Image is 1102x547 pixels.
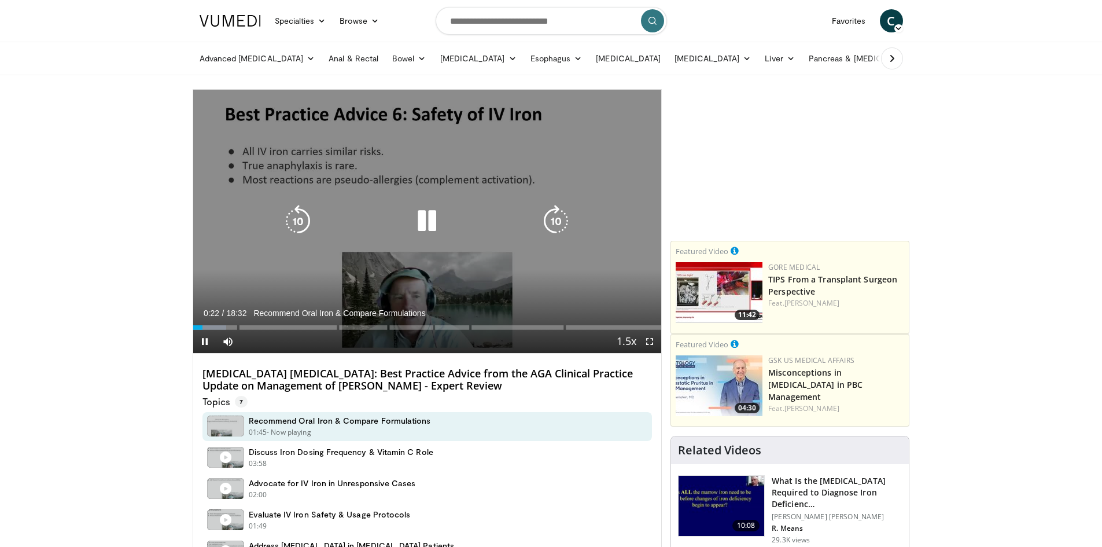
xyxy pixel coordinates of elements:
input: Search topics, interventions [436,7,667,35]
img: VuMedi Logo [200,15,261,27]
button: Playback Rate [615,330,638,353]
a: TIPS From a Transplant Surgeon Perspective [768,274,897,297]
small: Featured Video [676,339,728,350]
p: - Now playing [267,427,311,438]
a: GSK US Medical Affairs [768,355,854,365]
h4: Recommend Oral Iron & Compare Formulations [249,416,431,426]
span: 18:32 [226,309,246,318]
a: Favorites [825,9,873,32]
p: R. Means [772,524,902,533]
img: 15adaf35-b496-4260-9f93-ea8e29d3ece7.150x105_q85_crop-smart_upscale.jpg [679,476,764,536]
a: [PERSON_NAME] [784,403,839,413]
a: 04:30 [676,355,762,416]
div: Feat. [768,298,904,309]
p: 01:49 [249,521,267,531]
a: [MEDICAL_DATA] [433,47,524,70]
p: [PERSON_NAME] [PERSON_NAME] [772,512,902,522]
h4: [MEDICAL_DATA] [MEDICAL_DATA]: Best Practice Advice from the AGA Clinical Practice Update on Mana... [202,368,653,392]
p: Topics [202,396,248,408]
h4: Related Videos [678,443,761,457]
p: 03:58 [249,458,267,469]
p: 02:00 [249,490,267,500]
a: Anal & Rectal [322,47,385,70]
span: Recommend Oral Iron & Compare Formulations [253,308,425,318]
a: C [880,9,903,32]
h4: Advocate for IV Iron in Unresponsive Cases [249,478,416,489]
a: Advanced [MEDICAL_DATA] [193,47,322,70]
a: Esophagus [524,47,589,70]
a: Liver [758,47,801,70]
a: [MEDICAL_DATA] [589,47,668,70]
span: 10:08 [732,520,760,531]
a: Browse [333,9,386,32]
h4: Discuss Iron Dosing Frequency & Vitamin C Role [249,447,433,457]
a: [PERSON_NAME] [784,298,839,308]
a: 11:42 [676,262,762,323]
span: 7 [235,396,248,408]
span: 04:30 [735,403,760,413]
span: 11:42 [735,310,760,320]
h4: Evaluate IV Iron Safety & Usage Protocols [249,509,411,520]
button: Mute [216,330,239,353]
a: 10:08 What Is the [MEDICAL_DATA] Required to Diagnose Iron Deficienc… [PERSON_NAME] [PERSON_NAME]... [678,475,902,545]
p: 01:45 [249,427,267,438]
button: Fullscreen [638,330,661,353]
a: Specialties [268,9,333,32]
video-js: Video Player [193,90,662,354]
a: [MEDICAL_DATA] [668,47,758,70]
img: aa8aa058-1558-4842-8c0c-0d4d7a40e65d.jpg.150x105_q85_crop-smart_upscale.jpg [676,355,762,416]
div: Feat. [768,403,904,414]
h3: What Is the [MEDICAL_DATA] Required to Diagnose Iron Deficienc… [772,475,902,510]
iframe: Advertisement [703,89,877,234]
small: Featured Video [676,246,728,256]
a: Bowel [385,47,433,70]
a: Pancreas & [MEDICAL_DATA] [802,47,937,70]
button: Pause [193,330,216,353]
a: Misconceptions in [MEDICAL_DATA] in PBC Management [768,367,863,402]
div: Progress Bar [193,325,662,330]
img: 4003d3dc-4d84-4588-a4af-bb6b84f49ae6.150x105_q85_crop-smart_upscale.jpg [676,262,762,323]
p: 29.3K views [772,535,810,545]
span: / [222,309,224,318]
span: 0:22 [204,309,219,318]
a: Gore Medical [768,262,820,272]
